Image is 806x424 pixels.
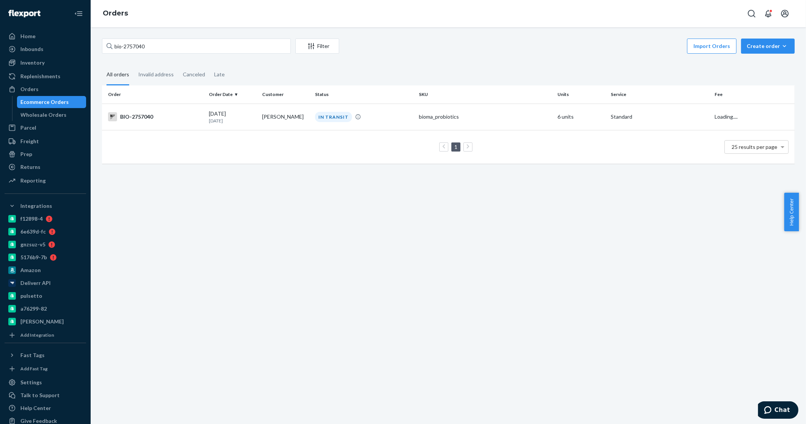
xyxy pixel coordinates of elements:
a: Add Fast Tag [5,364,86,373]
div: Settings [20,379,42,386]
div: Inbounds [20,45,43,53]
a: 6e639d-fc [5,226,86,238]
div: Add Fast Tag [20,365,48,372]
button: Help Center [784,193,799,231]
span: 25 results per page [732,144,778,150]
div: IN TRANSIT [315,112,352,122]
th: Status [312,85,416,104]
a: Wholesale Orders [17,109,86,121]
a: Returns [5,161,86,173]
div: Canceled [183,65,205,84]
button: Open Search Box [744,6,759,21]
a: Home [5,30,86,42]
th: Service [608,85,712,104]
div: Replenishments [20,73,60,80]
ol: breadcrumbs [97,3,134,25]
th: Fee [712,85,795,104]
div: Home [20,32,36,40]
button: Filter [295,39,339,54]
div: BIO-2757040 [108,112,203,121]
div: Add Integration [20,332,54,338]
div: [PERSON_NAME] [20,318,64,325]
div: Fast Tags [20,351,45,359]
a: Inventory [5,57,86,69]
a: Page 1 is your current page [453,144,459,150]
a: [PERSON_NAME] [5,316,86,328]
button: Import Orders [687,39,737,54]
div: pulsetto [20,292,42,300]
div: Late [214,65,225,84]
div: 6e639d-fc [20,228,46,235]
button: Fast Tags [5,349,86,361]
iframe: Opens a widget where you can chat to one of our agents [758,401,798,420]
div: Help Center [20,404,51,412]
div: Freight [20,138,39,145]
div: Talk to Support [20,392,60,399]
a: Ecommerce Orders [17,96,86,108]
a: f12898-4 [5,213,86,225]
div: a76299-82 [20,305,47,313]
a: Parcel [5,122,86,134]
div: Integrations [20,202,52,210]
div: Inventory [20,59,45,67]
a: Add Integration [5,331,86,340]
a: pulsetto [5,290,86,302]
img: Flexport logo [8,10,40,17]
p: Standard [611,113,709,121]
a: Replenishments [5,70,86,82]
div: gnzsuz-v5 [20,241,45,248]
div: 5176b9-7b [20,254,47,261]
a: Amazon [5,264,86,276]
a: Freight [5,135,86,147]
button: Create order [741,39,795,54]
div: [DATE] [209,110,256,124]
a: gnzsuz-v5 [5,238,86,251]
div: Amazon [20,266,41,274]
div: Returns [20,163,40,171]
a: 5176b9-7b [5,251,86,263]
td: [PERSON_NAME] [259,104,312,130]
button: Integrations [5,200,86,212]
div: Create order [747,42,789,50]
td: 6 units [554,104,608,130]
a: Reporting [5,175,86,187]
a: Deliverr API [5,277,86,289]
p: [DATE] [209,118,256,124]
div: f12898-4 [20,215,43,223]
div: Parcel [20,124,36,132]
div: Ecommerce Orders [21,98,69,106]
div: Orders [20,85,39,93]
a: Settings [5,376,86,388]
div: Customer [262,91,309,97]
a: Orders [5,83,86,95]
button: Open account menu [777,6,792,21]
div: Deliverr API [20,279,51,287]
div: bioma_probiotics [419,113,551,121]
div: Filter [296,42,339,50]
div: Invalid address [138,65,174,84]
input: Search orders [102,39,291,54]
th: Order Date [206,85,259,104]
td: Loading.... [712,104,795,130]
button: Talk to Support [5,389,86,401]
div: All orders [107,65,129,85]
button: Close Navigation [71,6,86,21]
a: Help Center [5,402,86,414]
a: a76299-82 [5,303,86,315]
button: Open notifications [761,6,776,21]
div: Reporting [20,177,46,184]
a: Orders [103,9,128,17]
th: SKU [416,85,554,104]
a: Prep [5,148,86,160]
div: Prep [20,150,32,158]
th: Units [554,85,608,104]
th: Order [102,85,206,104]
div: Wholesale Orders [21,111,67,119]
a: Inbounds [5,43,86,55]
